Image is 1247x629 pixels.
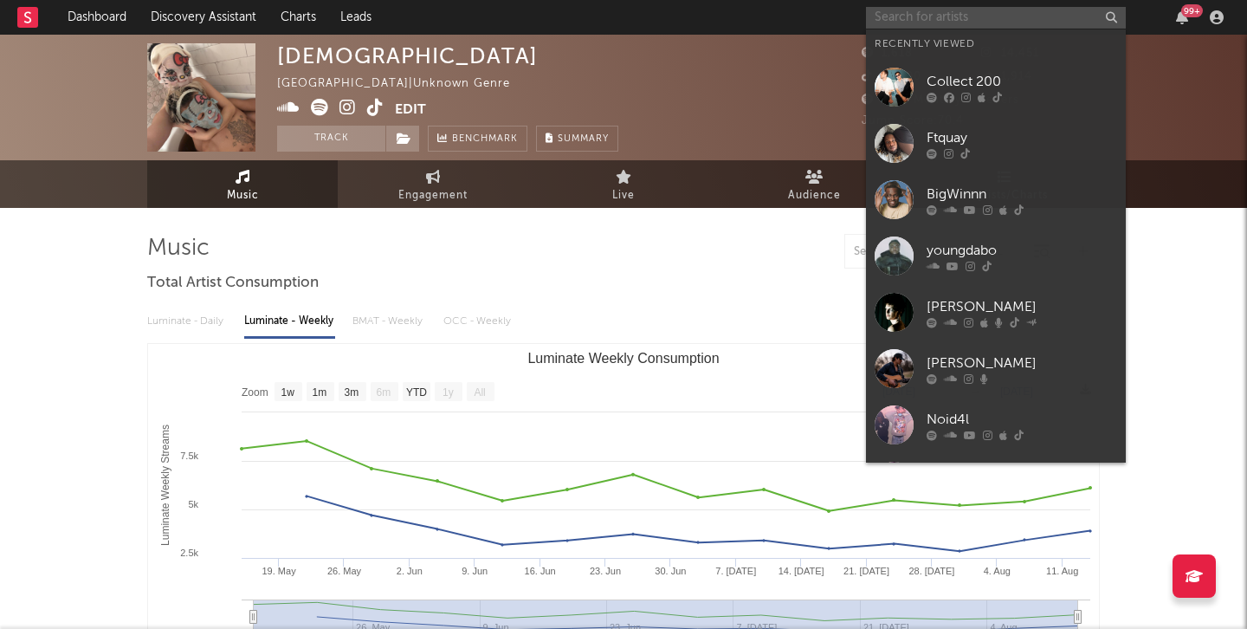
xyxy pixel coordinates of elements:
a: Noid4l [866,397,1126,453]
div: [GEOGRAPHIC_DATA] | Unknown Genre [277,74,530,94]
text: 7. [DATE] [715,566,756,576]
div: youngdabo [927,240,1117,261]
text: 3m [345,386,359,399]
span: Summary [558,134,609,144]
div: Recently Viewed [875,34,1117,55]
span: Live [612,185,635,206]
text: 7.5k [180,451,198,461]
text: YTD [406,386,427,399]
a: Audience [719,160,909,208]
text: 1y [443,386,454,399]
div: Noid4l [927,409,1117,430]
text: 16. Jun [525,566,556,576]
div: [DEMOGRAPHIC_DATA] [277,43,538,68]
text: 19. May [262,566,297,576]
span: Jump Score: 70.4 [862,115,964,126]
button: Summary [536,126,618,152]
text: Zoom [242,386,268,399]
div: [PERSON_NAME] [927,353,1117,373]
text: 2.5k [180,548,198,558]
span: 21,800 [862,71,921,82]
text: 28. [DATE] [908,566,954,576]
div: [PERSON_NAME] [927,296,1117,317]
span: 1,618 [862,48,913,59]
a: [PERSON_NAME] [866,340,1126,397]
span: Audience [788,185,841,206]
text: 11. Aug [1046,566,1078,576]
text: 1m [313,386,327,399]
text: Luminate Weekly Streams [159,425,171,546]
button: 99+ [1176,10,1188,24]
text: 1w [281,386,295,399]
button: Edit [395,99,426,120]
div: Luminate - Weekly [244,307,335,336]
a: Benchmark [428,126,527,152]
span: 2,597 Monthly Listeners [862,94,1019,106]
input: Search by song name or URL [845,245,1028,259]
a: Live [528,160,719,208]
text: 4. Aug [984,566,1011,576]
text: 6m [377,386,391,399]
span: Engagement [398,185,468,206]
a: Music [147,160,338,208]
span: Music [227,185,259,206]
text: 26. May [327,566,362,576]
text: 30. Jun [655,566,686,576]
text: 5k [188,499,198,509]
a: Engagement [338,160,528,208]
a: Collect 200 [866,59,1126,115]
span: Benchmark [452,129,518,150]
text: Luminate Weekly Consumption [527,351,719,366]
text: 14. [DATE] [779,566,824,576]
text: 21. [DATE] [843,566,889,576]
div: Collect 200 [927,71,1117,92]
a: BigWinnn [866,172,1126,228]
div: Ftquay [927,127,1117,148]
div: BigWinnn [927,184,1117,204]
a: [PERSON_NAME] [866,284,1126,340]
text: All [474,386,485,399]
text: 2. Jun [397,566,423,576]
span: Total Artist Consumption [147,273,319,294]
a: Déyyess [866,453,1126,509]
a: youngdabo [866,228,1126,284]
text: 9. Jun [462,566,488,576]
div: 99 + [1181,4,1203,17]
button: Track [277,126,385,152]
text: 23. Jun [590,566,621,576]
a: Ftquay [866,115,1126,172]
input: Search for artists [866,7,1126,29]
